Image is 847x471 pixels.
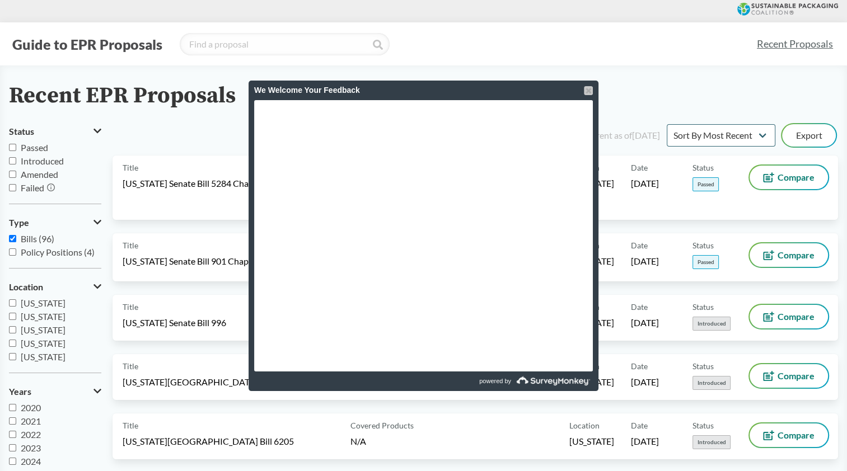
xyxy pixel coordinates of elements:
[778,431,815,440] span: Compare
[750,166,828,189] button: Compare
[9,313,16,320] input: [US_STATE]
[21,324,65,335] span: [US_STATE]
[21,142,48,153] span: Passed
[563,129,660,142] div: Data current as of [DATE]
[750,305,828,328] button: Compare
[9,353,16,360] input: [US_STATE]
[9,248,16,256] input: Policy Positions (4)
[692,162,714,173] span: Status
[9,458,16,465] input: 2024
[778,251,815,260] span: Compare
[692,255,719,269] span: Passed
[752,31,838,56] a: Recent Proposals
[631,376,659,388] span: [DATE]
[21,456,41,467] span: 2024
[123,360,138,372] span: Title
[9,299,16,307] input: [US_STATE]
[692,317,731,331] span: Introduced
[21,169,58,180] span: Amended
[9,387,31,397] span: Years
[9,404,16,411] input: 2020
[9,235,16,242] input: Bills (96)
[479,371,511,391] span: powered by
[692,360,714,372] span: Status
[9,122,101,141] button: Status
[9,126,34,136] span: Status
[425,371,593,391] a: powered by
[631,239,648,251] span: Date
[123,435,294,448] span: [US_STATE][GEOGRAPHIC_DATA] Bill 6205
[21,311,65,322] span: [US_STATE]
[21,156,64,166] span: Introduced
[123,239,138,251] span: Title
[569,420,600,431] span: Location
[21,298,65,308] span: [US_STATE]
[350,436,366,446] span: N/A
[21,402,41,413] span: 2020
[631,177,659,190] span: [DATE]
[631,435,659,448] span: [DATE]
[254,81,593,100] div: We Welcome Your Feedback
[123,177,274,190] span: [US_STATE] Senate Bill 5284 Chaptered
[782,124,836,147] button: Export
[9,277,101,296] button: Location
[631,255,659,267] span: [DATE]
[631,360,648,372] span: Date
[123,301,138,313] span: Title
[631,420,648,431] span: Date
[9,171,16,178] input: Amended
[21,416,41,426] span: 2021
[778,312,815,321] span: Compare
[9,35,166,53] button: Guide to EPR Proposals
[692,376,731,390] span: Introduced
[123,317,226,329] span: [US_STATE] Senate Bill 996
[778,371,815,380] span: Compare
[9,83,236,109] h2: Recent EPR Proposals
[692,239,714,251] span: Status
[750,423,828,447] button: Compare
[631,317,659,329] span: [DATE]
[9,184,16,191] input: Failed
[9,444,16,451] input: 2023
[9,326,16,333] input: [US_STATE]
[631,301,648,313] span: Date
[123,420,138,431] span: Title
[123,255,269,267] span: [US_STATE] Senate Bill 901 Chaptered
[692,301,714,313] span: Status
[9,144,16,151] input: Passed
[21,338,65,348] span: [US_STATE]
[180,33,390,55] input: Find a proposal
[21,182,44,193] span: Failed
[350,420,414,431] span: Covered Products
[9,218,29,228] span: Type
[9,382,101,401] button: Years
[9,340,16,347] input: [US_STATE]
[21,429,41,440] span: 2022
[21,233,54,244] span: Bills (96)
[750,364,828,388] button: Compare
[21,351,65,362] span: [US_STATE]
[692,435,731,449] span: Introduced
[21,247,95,257] span: Policy Positions (4)
[21,442,41,453] span: 2023
[569,435,614,448] span: [US_STATE]
[9,157,16,164] input: Introduced
[692,177,719,191] span: Passed
[9,213,101,232] button: Type
[9,417,16,425] input: 2021
[123,376,294,388] span: [US_STATE][GEOGRAPHIC_DATA] Bill 6207
[123,162,138,173] span: Title
[631,162,648,173] span: Date
[9,282,43,292] span: Location
[692,420,714,431] span: Status
[9,431,16,438] input: 2022
[778,173,815,182] span: Compare
[750,243,828,267] button: Compare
